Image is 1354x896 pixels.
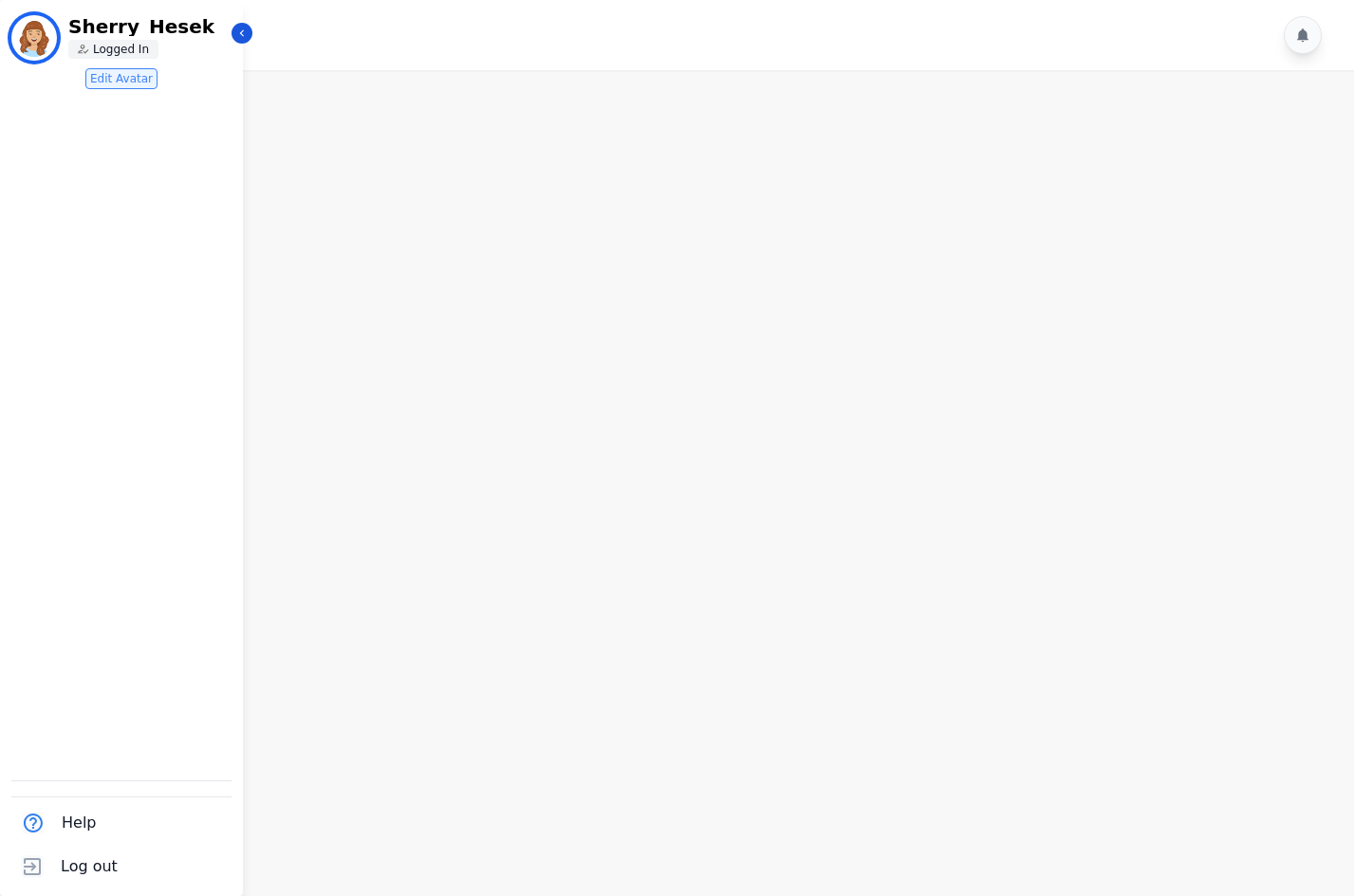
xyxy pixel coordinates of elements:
[11,801,100,845] button: Help
[11,845,121,888] button: Log out
[68,17,230,36] p: Sherry_Hesek
[85,68,158,89] button: Edit Avatar
[62,812,96,834] span: Help
[93,42,149,57] p: Logged In
[61,855,118,878] span: Log out
[78,44,89,55] img: person
[11,15,57,61] img: Bordered avatar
